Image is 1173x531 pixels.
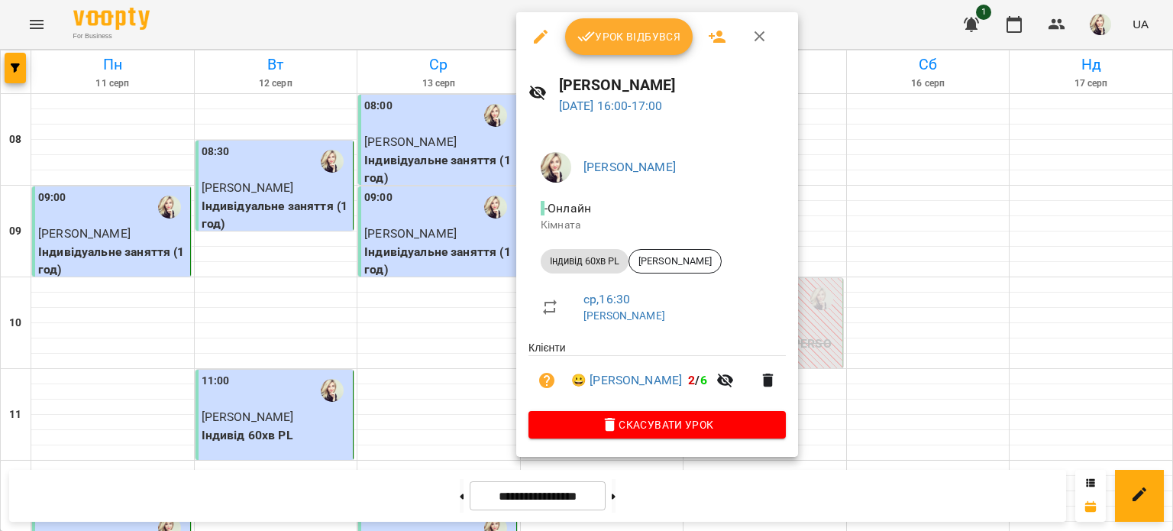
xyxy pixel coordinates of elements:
[583,160,676,174] a: [PERSON_NAME]
[528,340,786,411] ul: Клієнти
[541,218,774,233] p: Кімната
[629,249,722,274] div: [PERSON_NAME]
[565,18,693,55] button: Урок відбувся
[583,309,665,322] a: [PERSON_NAME]
[541,254,629,268] span: Індивід 60хв PL
[559,99,663,113] a: [DATE] 16:00-17:00
[700,373,707,387] span: 6
[577,28,681,46] span: Урок відбувся
[541,201,594,215] span: - Онлайн
[528,362,565,399] button: Візит ще не сплачено. Додати оплату?
[629,254,721,268] span: [PERSON_NAME]
[541,152,571,183] img: 6fca86356b8b7b137e504034cafa1ac1.jpg
[583,292,630,306] a: ср , 16:30
[559,73,787,97] h6: [PERSON_NAME]
[571,371,682,390] a: 😀 [PERSON_NAME]
[688,373,695,387] span: 2
[528,411,786,439] button: Скасувати Урок
[541,416,774,434] span: Скасувати Урок
[688,373,706,387] b: /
